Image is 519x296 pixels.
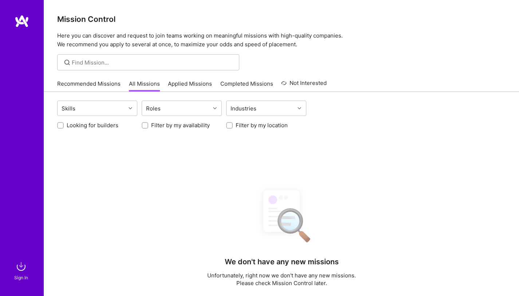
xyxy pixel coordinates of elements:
label: Filter by my availability [151,121,210,129]
label: Filter by my location [236,121,288,129]
img: No Results [251,184,312,248]
a: Applied Missions [168,80,212,92]
p: Here you can discover and request to join teams working on meaningful missions with high-quality ... [57,31,506,49]
i: icon Chevron [129,106,132,110]
a: Completed Missions [220,80,273,92]
h4: We don't have any new missions [225,257,339,266]
a: All Missions [129,80,160,92]
i: icon SearchGrey [63,58,71,67]
i: icon Chevron [213,106,217,110]
a: Recommended Missions [57,80,121,92]
div: Sign In [14,274,28,281]
div: Roles [144,103,162,114]
div: Industries [229,103,258,114]
i: icon Chevron [298,106,301,110]
img: sign in [14,259,28,274]
img: logo [15,15,29,28]
a: sign inSign In [15,259,28,281]
p: Unfortunately, right now we don't have any new missions. [207,272,356,279]
input: Find Mission... [72,59,234,66]
label: Looking for builders [67,121,118,129]
h3: Mission Control [57,15,506,24]
a: Not Interested [281,79,327,92]
div: Skills [60,103,77,114]
p: Please check Mission Control later. [207,279,356,287]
